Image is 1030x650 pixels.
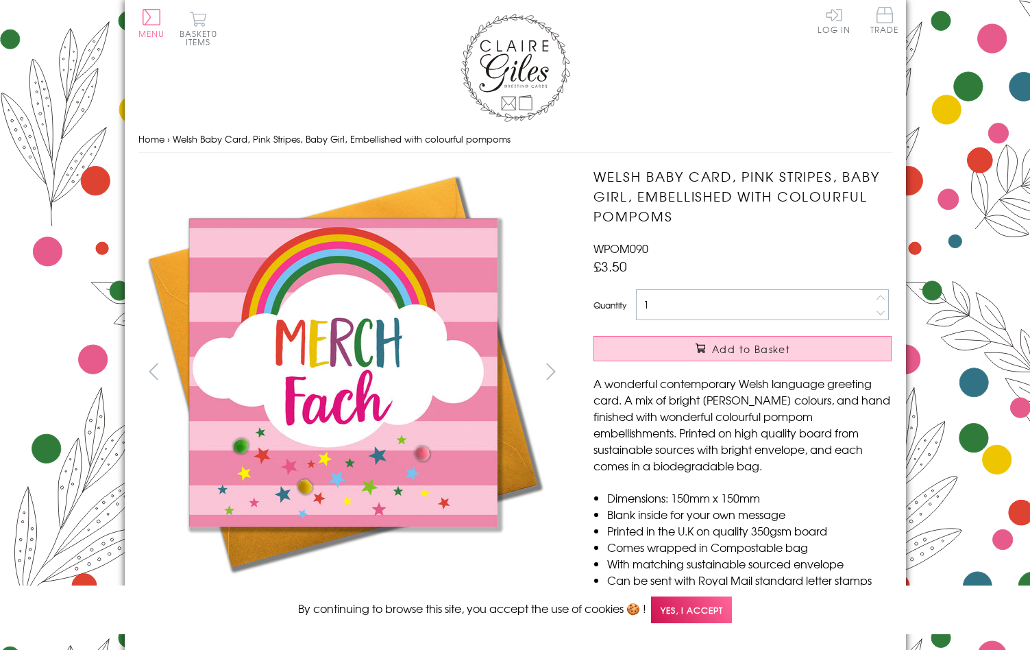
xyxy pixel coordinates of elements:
[138,132,164,145] a: Home
[593,240,648,256] span: WPOM090
[607,555,892,572] li: With matching sustainable sourced envelope
[651,597,732,623] span: Yes, I accept
[461,14,570,122] img: Claire Giles Greetings Cards
[138,9,165,38] button: Menu
[593,256,627,276] span: £3.50
[138,167,550,578] img: Welsh Baby Card, Pink Stripes, Baby Girl, Embellished with colourful pompoms
[173,132,511,145] span: Welsh Baby Card, Pink Stripes, Baby Girl, Embellished with colourful pompoms
[138,356,169,387] button: prev
[870,7,899,34] span: Trade
[607,572,892,588] li: Can be sent with Royal Mail standard letter stamps
[535,356,566,387] button: next
[138,125,892,154] nav: breadcrumbs
[607,539,892,555] li: Comes wrapped in Compostable bag
[298,638,299,639] img: Welsh Baby Card, Pink Stripes, Baby Girl, Embellished with colourful pompoms
[167,132,170,145] span: ›
[593,299,626,311] label: Quantity
[593,375,892,474] p: A wonderful contemporary Welsh language greeting card. A mix of bright [PERSON_NAME] colours, and...
[870,7,899,36] a: Trade
[180,11,217,46] button: Basket0 items
[607,522,892,539] li: Printed in the U.K on quality 350gsm board
[191,638,192,639] img: Welsh Baby Card, Pink Stripes, Baby Girl, Embellished with colourful pompoms
[138,27,165,40] span: Menu
[607,506,892,522] li: Blank inside for your own message
[818,7,850,34] a: Log In
[186,27,217,48] span: 0 items
[593,167,892,226] h1: Welsh Baby Card, Pink Stripes, Baby Girl, Embellished with colourful pompoms
[712,342,790,356] span: Add to Basket
[593,336,892,361] button: Add to Basket
[607,490,892,506] li: Dimensions: 150mm x 150mm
